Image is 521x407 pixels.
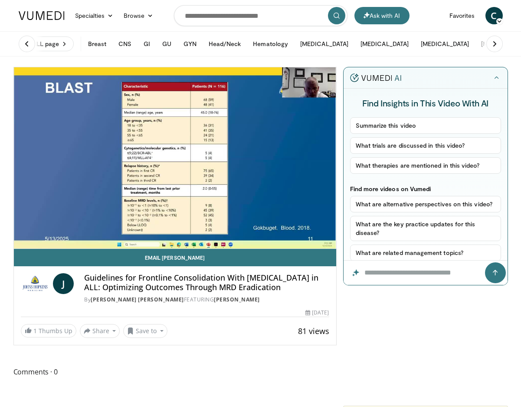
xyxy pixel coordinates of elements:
[21,273,50,294] img: Johns Hopkins
[83,35,111,53] button: Breast
[416,35,474,53] button: [MEDICAL_DATA]
[84,273,329,292] h4: Guidelines for Frontline Consolidation With [MEDICAL_DATA] in ALL: Optimizing Outcomes Through MR...
[248,35,293,53] button: Hematology
[13,366,337,377] span: Comments 0
[298,326,329,336] span: 81 views
[350,216,501,241] button: What are the key practice updates for this disease?
[174,5,347,26] input: Search topics, interventions
[91,296,184,303] a: [PERSON_NAME] [PERSON_NAME]
[355,35,414,53] button: [MEDICAL_DATA]
[360,292,491,400] iframe: Advertisement
[350,185,501,192] p: Find more videos on Vumedi
[53,273,74,294] a: J
[113,35,137,53] button: CNS
[138,35,155,53] button: GI
[14,249,336,266] a: Email [PERSON_NAME]
[350,196,501,212] button: What are alternative perspectives on this video?
[350,73,401,82] img: vumedi-ai-logo.v2.svg
[13,36,74,51] a: Visit ALL page
[80,324,120,338] button: Share
[19,11,65,20] img: VuMedi Logo
[178,35,201,53] button: GYN
[214,296,260,303] a: [PERSON_NAME]
[14,67,336,249] video-js: Video Player
[21,324,76,338] a: 1 Thumbs Up
[203,35,246,53] button: Head/Neck
[118,7,158,24] a: Browse
[485,7,503,24] a: C
[305,309,329,317] div: [DATE]
[350,117,501,134] button: Summarize this video
[350,137,501,154] button: What trials are discussed in this video?
[344,261,508,285] input: Question for the AI
[157,35,177,53] button: GU
[444,7,480,24] a: Favorites
[33,327,37,335] span: 1
[70,7,119,24] a: Specialties
[350,97,501,109] h4: Find Insights in This Video With AI
[295,35,354,53] button: [MEDICAL_DATA]
[350,157,501,174] button: What therapies are mentioned in this video?
[354,7,410,24] button: Ask with AI
[350,245,501,261] button: What are related management topics?
[84,296,329,304] div: By FEATURING
[123,324,167,338] button: Save to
